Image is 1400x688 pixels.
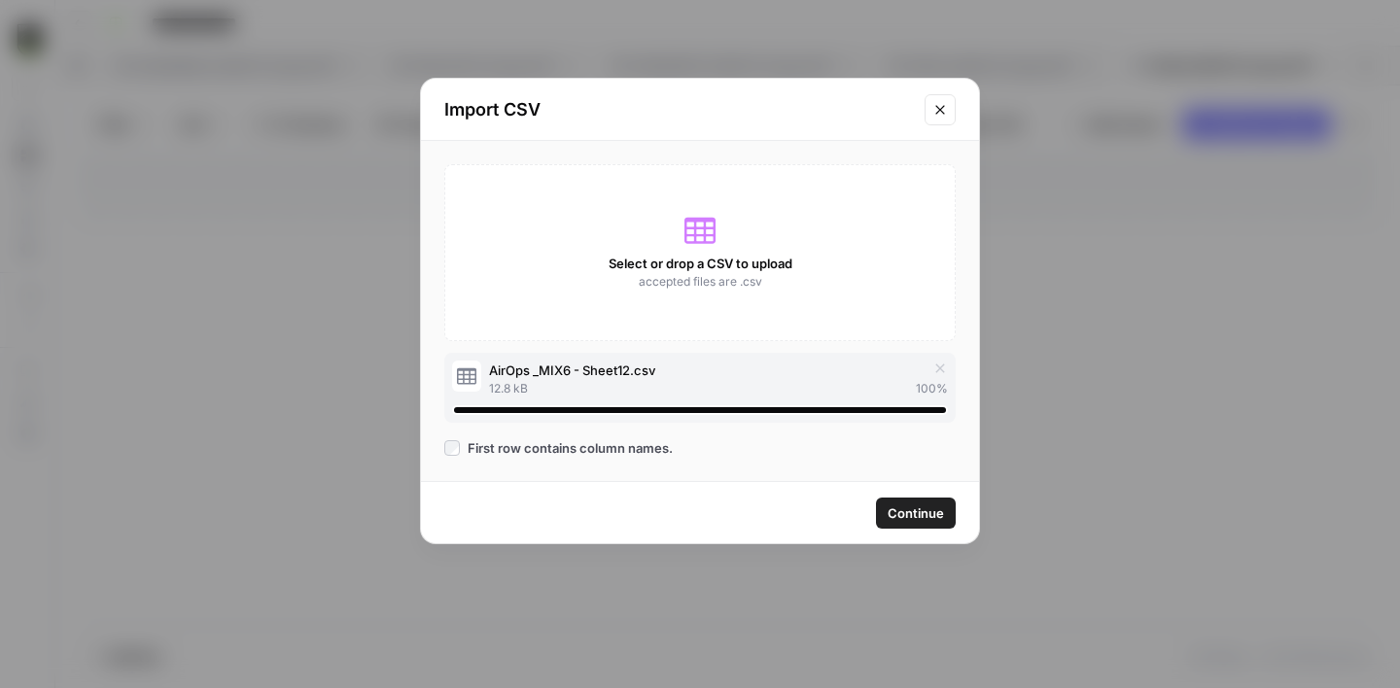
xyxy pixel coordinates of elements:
[489,380,528,397] span: 12.8 kB
[468,438,673,458] span: First row contains column names.
[876,498,956,529] button: Continue
[888,503,944,523] span: Continue
[489,361,655,380] span: AirOps _MIX6 - Sheet12.csv
[444,440,460,456] input: First row contains column names.
[639,273,762,291] span: accepted files are .csv
[444,96,913,123] h2: Import CSV
[916,380,948,397] span: 100 %
[925,94,956,125] button: Close modal
[609,254,792,273] span: Select or drop a CSV to upload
